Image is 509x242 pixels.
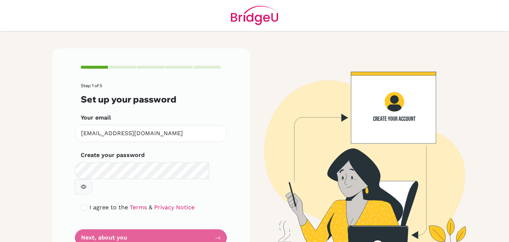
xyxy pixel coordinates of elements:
[81,113,111,122] label: Your email
[75,125,227,142] input: Insert your email*
[89,204,128,211] span: I agree to the
[81,151,145,160] label: Create your password
[130,204,147,211] a: Terms
[81,94,221,105] h3: Set up your password
[154,204,195,211] a: Privacy Notice
[81,83,102,88] span: Step 1 of 5
[149,204,152,211] span: &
